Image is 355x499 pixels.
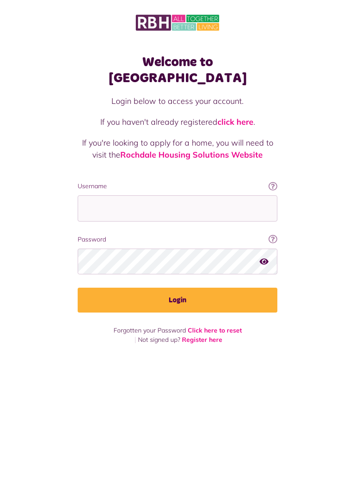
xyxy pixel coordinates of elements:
[78,137,277,161] p: If you're looking to apply for a home, you will need to visit the
[136,13,219,32] img: MyRBH
[138,336,180,344] span: Not signed up?
[188,326,242,334] a: Click here to reset
[217,117,253,127] a: click here
[78,288,277,313] button: Login
[78,235,277,244] label: Password
[114,326,186,334] span: Forgotten your Password
[78,54,277,86] h1: Welcome to [GEOGRAPHIC_DATA]
[78,182,277,191] label: Username
[78,116,277,128] p: If you haven't already registered .
[120,150,263,160] a: Rochdale Housing Solutions Website
[182,336,222,344] a: Register here
[78,95,277,107] p: Login below to access your account.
